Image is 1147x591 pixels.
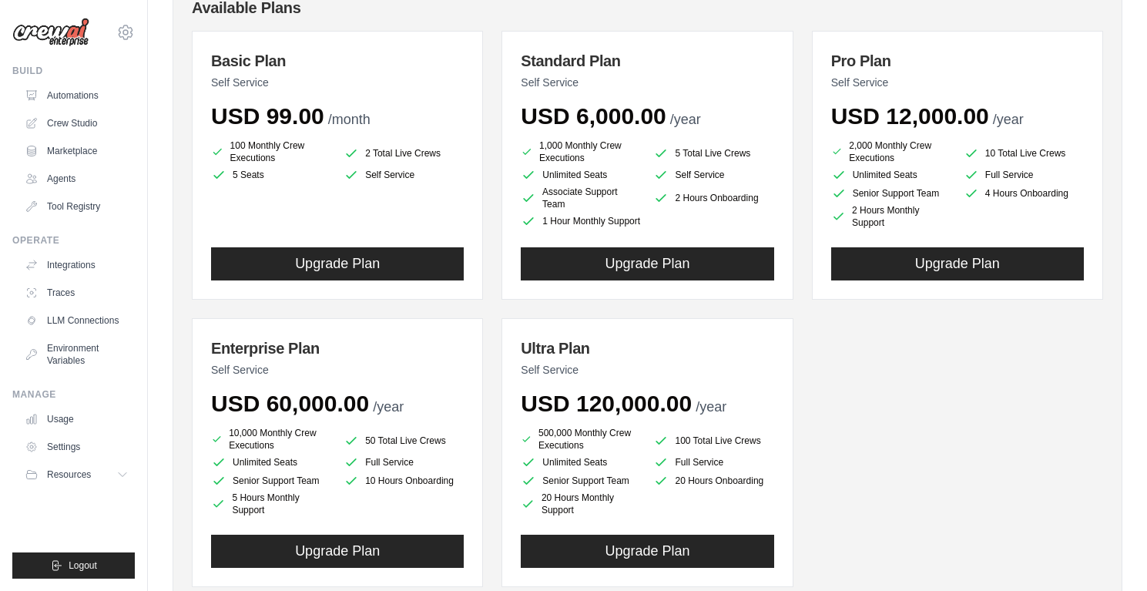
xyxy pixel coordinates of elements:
[211,362,464,378] p: Self Service
[12,234,135,247] div: Operate
[521,247,773,280] button: Upgrade Plan
[653,143,773,164] li: 5 Total Live Crews
[18,83,135,108] a: Automations
[12,65,135,77] div: Build
[211,337,464,359] h3: Enterprise Plan
[211,247,464,280] button: Upgrade Plan
[18,111,135,136] a: Crew Studio
[344,473,464,489] li: 10 Hours Onboarding
[18,435,135,459] a: Settings
[670,112,701,127] span: /year
[521,50,773,72] h3: Standard Plan
[18,280,135,305] a: Traces
[521,455,641,470] li: Unlimited Seats
[18,253,135,277] a: Integrations
[211,75,464,90] p: Self Service
[831,247,1084,280] button: Upgrade Plan
[47,468,91,481] span: Resources
[211,391,369,416] span: USD 60,000.00
[521,391,692,416] span: USD 120,000.00
[12,552,135,579] button: Logout
[653,473,773,489] li: 20 Hours Onboarding
[521,139,641,164] li: 1,000 Monthly Crew Executions
[18,166,135,191] a: Agents
[521,167,641,183] li: Unlimited Seats
[373,399,404,415] span: /year
[964,167,1084,183] li: Full Service
[211,473,331,489] li: Senior Support Team
[344,455,464,470] li: Full Service
[653,455,773,470] li: Full Service
[993,112,1024,127] span: /year
[211,50,464,72] h3: Basic Plan
[831,50,1084,72] h3: Pro Plan
[521,492,641,516] li: 20 Hours Monthly Support
[831,167,951,183] li: Unlimited Seats
[1070,517,1147,591] iframe: Chat Widget
[18,336,135,373] a: Environment Variables
[521,103,666,129] span: USD 6,000.00
[211,455,331,470] li: Unlimited Seats
[69,559,97,572] span: Logout
[12,388,135,401] div: Manage
[12,18,89,47] img: Logo
[18,194,135,219] a: Tool Registry
[521,337,773,359] h3: Ultra Plan
[964,186,1084,201] li: 4 Hours Onboarding
[18,139,135,163] a: Marketplace
[831,75,1084,90] p: Self Service
[653,430,773,452] li: 100 Total Live Crews
[653,167,773,183] li: Self Service
[211,427,331,452] li: 10,000 Monthly Crew Executions
[18,462,135,487] button: Resources
[521,75,773,90] p: Self Service
[1070,517,1147,591] div: 聊天小组件
[831,103,989,129] span: USD 12,000.00
[521,427,641,452] li: 500,000 Monthly Crew Executions
[653,186,773,210] li: 2 Hours Onboarding
[328,112,371,127] span: /month
[521,186,641,210] li: Associate Support Team
[964,143,1084,164] li: 10 Total Live Crews
[18,308,135,333] a: LLM Connections
[211,139,331,164] li: 100 Monthly Crew Executions
[831,186,951,201] li: Senior Support Team
[211,492,331,516] li: 5 Hours Monthly Support
[521,535,773,568] button: Upgrade Plan
[696,399,726,415] span: /year
[831,204,951,229] li: 2 Hours Monthly Support
[344,143,464,164] li: 2 Total Live Crews
[521,362,773,378] p: Self Service
[211,167,331,183] li: 5 Seats
[521,213,641,229] li: 1 Hour Monthly Support
[344,167,464,183] li: Self Service
[211,103,324,129] span: USD 99.00
[344,430,464,452] li: 50 Total Live Crews
[521,473,641,489] li: Senior Support Team
[831,139,951,164] li: 2,000 Monthly Crew Executions
[18,407,135,431] a: Usage
[211,535,464,568] button: Upgrade Plan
